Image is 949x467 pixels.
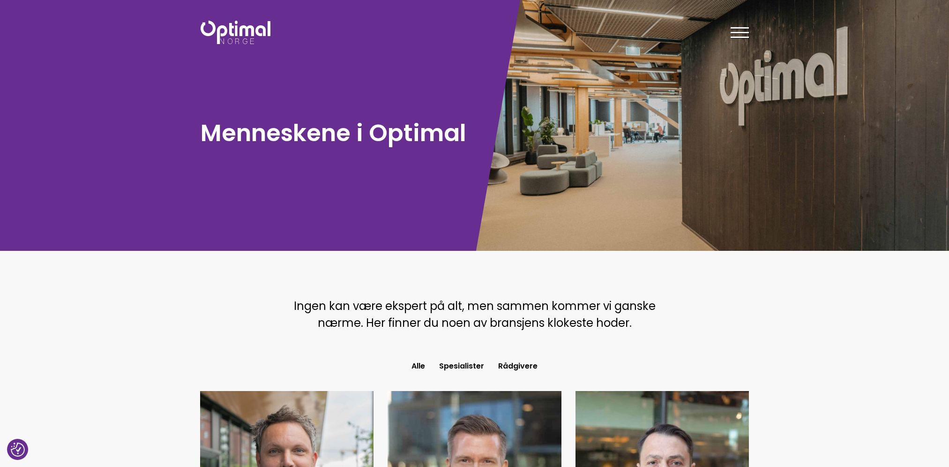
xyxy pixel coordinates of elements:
[11,443,25,457] img: Revisit consent button
[201,21,270,44] img: Optimal Norge
[11,443,25,457] button: Samtykkepreferanser
[294,298,656,331] span: Ingen kan være ekspert på alt, men sammen kommer vi ganske nærme. Her finner du noen av bransjens...
[432,358,491,375] button: Spesialister
[491,358,545,375] button: Rådgivere
[201,118,470,148] h1: Menneskene i Optimal
[404,358,432,375] button: Alle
